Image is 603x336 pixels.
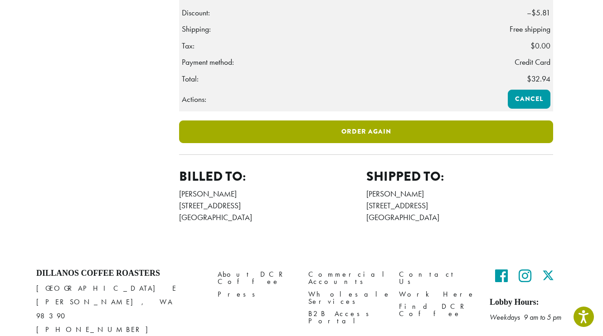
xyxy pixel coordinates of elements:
h2: Shipped to: [366,168,554,184]
h2: Billed to: [179,168,366,184]
a: Commercial Accounts [308,269,385,288]
a: Contact Us [399,269,476,288]
td: – [487,5,553,21]
h5: Lobby Hours: [490,298,567,307]
span: 0.00 [530,41,550,51]
h4: Dillanos Coffee Roasters [36,269,204,278]
th: Tax: [180,38,488,54]
th: Shipping: [180,21,488,37]
span: $ [531,8,536,18]
th: Payment method: [180,54,488,70]
th: Actions: [180,87,488,111]
td: Credit Card [487,54,553,70]
address: [PERSON_NAME] [STREET_ADDRESS] [GEOGRAPHIC_DATA] [366,188,554,224]
a: Order again [179,120,553,143]
a: Wholesale Services [308,288,385,307]
address: [PERSON_NAME] [STREET_ADDRESS] [GEOGRAPHIC_DATA] [179,188,366,224]
span: 32.94 [527,74,550,84]
a: B2B Access Portal [308,307,385,327]
p: [GEOGRAPHIC_DATA] E [PERSON_NAME], WA 98390 [PHONE_NUMBER] [36,282,204,336]
span: $ [530,41,535,51]
th: Discount: [180,5,488,21]
td: Free shipping [487,21,553,37]
th: Total: [180,71,488,87]
a: Find DCR Coffee [399,300,476,320]
span: 5.81 [531,8,550,18]
span: $ [527,74,531,84]
a: Press [218,288,295,300]
a: About DCR Coffee [218,269,295,288]
em: Weekdays 9 am to 5 pm [490,312,561,322]
a: Work Here [399,288,476,300]
a: Cancel order 362777 [508,90,550,109]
